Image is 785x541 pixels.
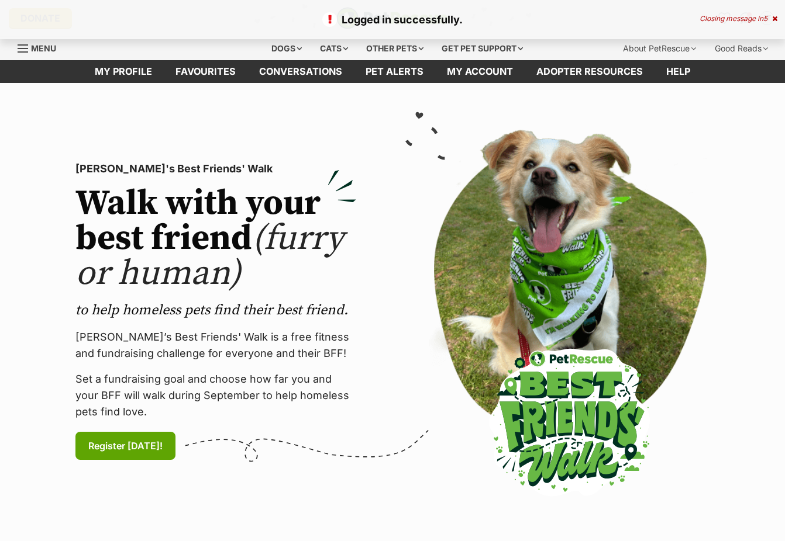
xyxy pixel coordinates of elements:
[75,161,356,177] p: [PERSON_NAME]'s Best Friends' Walk
[707,37,776,60] div: Good Reads
[655,60,702,83] a: Help
[164,60,247,83] a: Favourites
[525,60,655,83] a: Adopter resources
[75,217,344,296] span: (furry or human)
[75,301,356,320] p: to help homeless pets find their best friend.
[247,60,354,83] a: conversations
[433,37,531,60] div: Get pet support
[88,439,163,453] span: Register [DATE]!
[435,60,525,83] a: My account
[18,37,64,58] a: Menu
[615,37,704,60] div: About PetRescue
[263,37,310,60] div: Dogs
[75,186,356,292] h2: Walk with your best friend
[358,37,432,60] div: Other pets
[75,432,175,460] a: Register [DATE]!
[354,60,435,83] a: Pet alerts
[75,329,356,362] p: [PERSON_NAME]’s Best Friends' Walk is a free fitness and fundraising challenge for everyone and t...
[75,371,356,420] p: Set a fundraising goal and choose how far you and your BFF will walk during September to help hom...
[312,37,356,60] div: Cats
[83,60,164,83] a: My profile
[31,43,56,53] span: Menu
